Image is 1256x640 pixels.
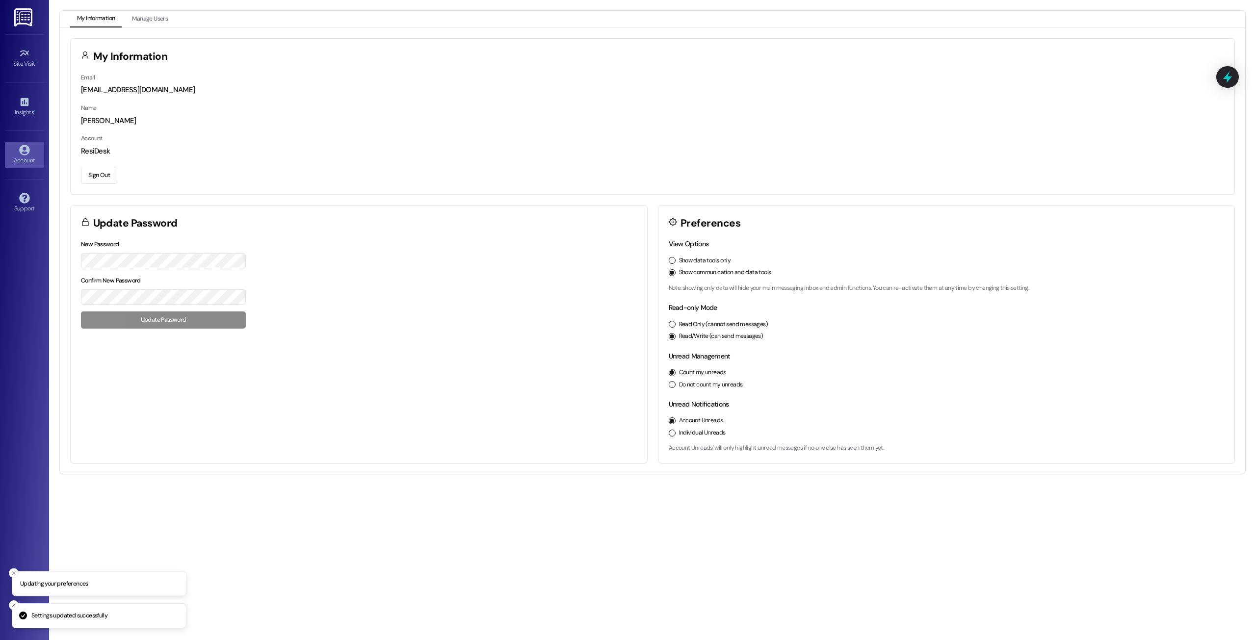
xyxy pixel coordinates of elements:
[679,332,763,341] label: Read/Write (can send messages)
[669,352,731,360] label: Unread Management
[9,568,19,578] button: Close toast
[5,190,44,216] a: Support
[81,104,97,112] label: Name
[81,74,95,81] label: Email
[669,239,709,248] label: View Options
[679,381,743,389] label: Do not count my unreads
[5,142,44,168] a: Account
[679,429,726,437] label: Individual Unreads
[81,116,1224,126] div: [PERSON_NAME]
[669,284,1225,293] p: Note: showing only data will hide your main messaging inbox and admin functions. You can re-activ...
[81,146,1224,156] div: ResiDesk
[81,85,1224,95] div: [EMAIL_ADDRESS][DOMAIN_NAME]
[679,416,723,425] label: Account Unreads
[669,303,717,312] label: Read-only Mode
[679,268,771,277] label: Show communication and data tools
[34,107,35,114] span: •
[125,11,175,27] button: Manage Users
[679,320,768,329] label: Read Only (cannot send messages)
[81,240,119,248] label: New Password
[680,218,740,229] h3: Preferences
[669,400,729,409] label: Unread Notifications
[81,134,103,142] label: Account
[5,94,44,120] a: Insights •
[14,8,34,26] img: ResiDesk Logo
[9,600,19,610] button: Close toast
[5,45,44,72] a: Site Visit •
[20,579,88,588] p: Updating your preferences
[31,612,107,620] p: Settings updated successfully
[93,51,168,62] h3: My Information
[35,59,37,66] span: •
[81,167,117,184] button: Sign Out
[669,444,1225,453] p: 'Account Unreads' will only highlight unread messages if no one else has seen them yet.
[679,256,731,265] label: Show data tools only
[93,218,178,229] h3: Update Password
[679,368,726,377] label: Count my unreads
[70,11,122,27] button: My Information
[81,277,141,284] label: Confirm New Password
